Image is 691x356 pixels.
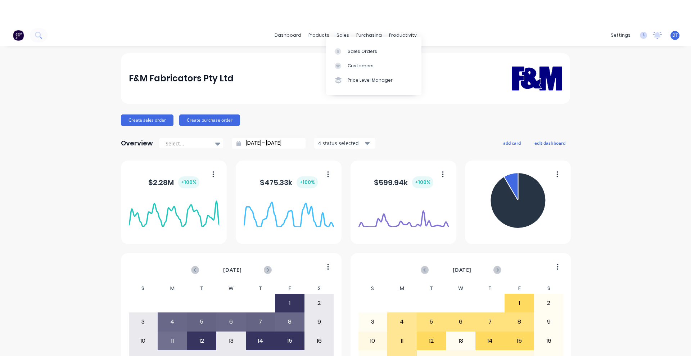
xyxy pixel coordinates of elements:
div: 3 [129,313,158,331]
div: S [304,283,334,294]
div: F&M Fabricators Pty Ltd [129,71,234,86]
div: Overview [121,136,153,150]
div: + 100 % [412,176,433,188]
div: 8 [275,313,304,331]
div: F [275,283,304,294]
div: 1 [505,294,534,312]
a: Customers [326,59,421,73]
div: 4 [388,313,416,331]
div: sales [333,30,353,41]
div: F [505,283,534,294]
div: 5 [417,313,446,331]
img: F&M Fabricators Pty Ltd [512,56,562,101]
div: W [216,283,246,294]
div: 12 [188,332,216,350]
div: T [187,283,217,294]
div: 13 [217,332,245,350]
div: 2 [534,294,563,312]
div: $ 475.33k [260,176,318,188]
div: 11 [388,332,416,350]
div: 8 [505,313,534,331]
div: M [158,283,187,294]
button: Create purchase order [179,114,240,126]
span: [DATE] [223,266,242,274]
div: 15 [275,332,304,350]
button: edit dashboard [530,138,570,148]
div: S [358,283,388,294]
div: T [246,283,275,294]
div: T [475,283,505,294]
div: + 100 % [297,176,318,188]
div: Price Level Manager [348,77,393,84]
div: 4 status selected [318,139,363,147]
div: $ 599.94k [374,176,433,188]
iframe: Intercom live chat [667,332,684,349]
div: S [534,283,564,294]
div: productivity [385,30,420,41]
a: Sales Orders [326,44,421,58]
button: add card [498,138,525,148]
div: $ 2.28M [148,176,199,188]
div: Sales Orders [348,48,377,55]
div: settings [607,30,634,41]
div: W [446,283,475,294]
a: Price Level Manager [326,73,421,87]
div: 14 [246,332,275,350]
img: Factory [13,30,24,41]
div: M [387,283,417,294]
div: 10 [358,332,387,350]
div: Customers [348,63,374,69]
div: 7 [476,313,505,331]
div: 9 [305,313,334,331]
div: 7 [246,313,275,331]
div: 6 [446,313,475,331]
div: 2 [305,294,334,312]
a: dashboard [271,30,305,41]
div: purchasing [353,30,385,41]
div: 12 [417,332,446,350]
div: 16 [534,332,563,350]
span: [DATE] [453,266,471,274]
div: 1 [275,294,304,312]
div: + 100 % [178,176,199,188]
div: 14 [476,332,505,350]
div: 9 [534,313,563,331]
span: DT [672,32,678,39]
div: 10 [129,332,158,350]
div: 3 [358,313,387,331]
div: 16 [305,332,334,350]
button: Create sales order [121,114,173,126]
div: T [417,283,446,294]
div: 4 [158,313,187,331]
div: products [305,30,333,41]
div: S [128,283,158,294]
div: 11 [158,332,187,350]
div: 13 [446,332,475,350]
div: 5 [188,313,216,331]
div: 15 [505,332,534,350]
button: 4 status selected [314,138,375,149]
div: 6 [217,313,245,331]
